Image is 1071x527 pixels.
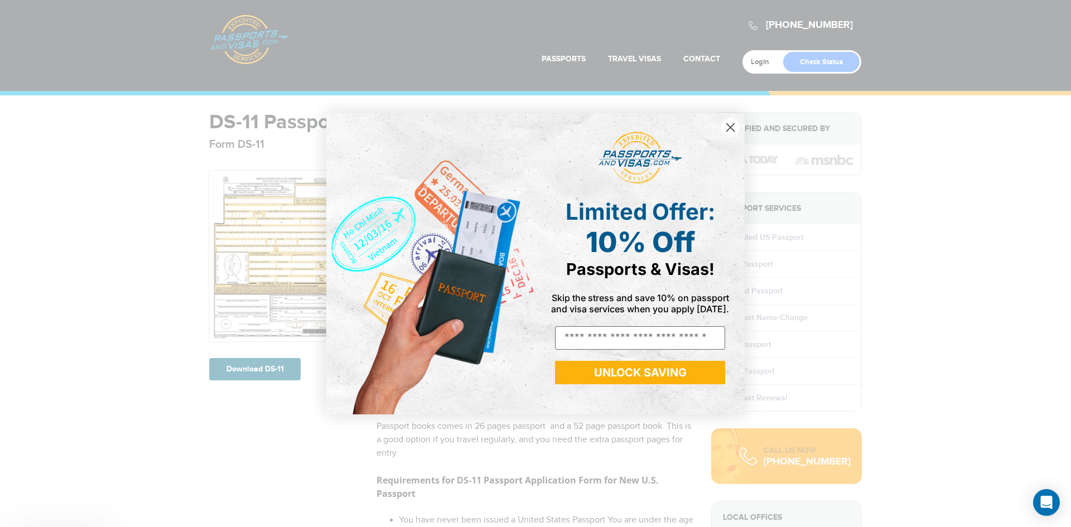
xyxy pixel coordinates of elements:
[721,118,740,137] button: Close dialog
[566,198,715,225] span: Limited Offer:
[566,259,715,279] span: Passports & Visas!
[555,361,725,384] button: UNLOCK SAVING
[586,225,695,259] span: 10% Off
[1033,489,1060,516] div: Open Intercom Messenger
[551,292,729,315] span: Skip the stress and save 10% on passport and visa services when you apply [DATE].
[599,132,682,184] img: passports and visas
[326,113,535,414] img: de9cda0d-0715-46ca-9a25-073762a91ba7.png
